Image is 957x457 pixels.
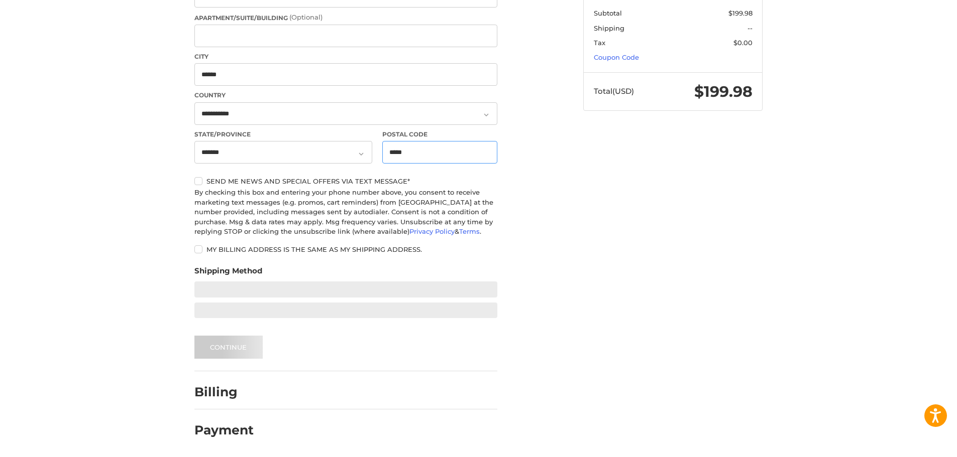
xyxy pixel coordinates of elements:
legend: Shipping Method [194,265,262,281]
label: State/Province [194,130,372,139]
label: Apartment/Suite/Building [194,13,497,23]
label: My billing address is the same as my shipping address. [194,245,497,253]
span: $199.98 [694,82,753,101]
iframe: Google Customer Reviews [874,430,957,457]
a: Coupon Code [594,53,639,61]
div: By checking this box and entering your phone number above, you consent to receive marketing text ... [194,188,497,237]
span: Total (USD) [594,86,634,96]
span: $199.98 [728,9,753,17]
h2: Payment [194,422,254,438]
a: Privacy Policy [409,227,455,235]
span: Subtotal [594,9,622,17]
label: Country [194,91,497,100]
span: $0.00 [733,39,753,47]
small: (Optional) [289,13,323,21]
span: Shipping [594,24,624,32]
button: Continue [194,336,263,359]
span: Tax [594,39,605,47]
span: -- [748,24,753,32]
label: City [194,52,497,61]
label: Send me news and special offers via text message* [194,177,497,185]
h2: Billing [194,384,253,400]
a: Terms [459,227,480,235]
label: Postal Code [382,130,498,139]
